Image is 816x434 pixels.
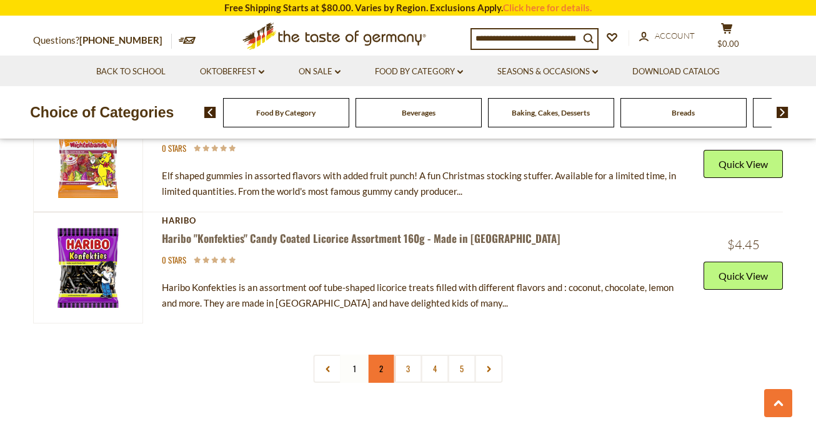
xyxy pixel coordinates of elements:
[34,102,142,210] img: Haribo Wichtelbande
[655,31,695,41] span: Account
[727,237,760,252] span: $4.45
[375,65,463,79] a: Food By Category
[162,168,685,209] div: Elf shaped gummies in assorted flavors with added fruit punch! A fun Christmas stocking stuffer. ...
[402,108,435,117] a: Beverages
[632,65,720,79] a: Download Catalog
[162,230,560,246] a: Haribo "Konfekties" Candy Coated Licorice Assortment 160g - Made in [GEOGRAPHIC_DATA]
[79,34,162,46] a: [PHONE_NUMBER]
[96,65,166,79] a: Back to School
[204,107,216,118] img: previous arrow
[394,355,422,383] a: 3
[717,39,739,49] span: $0.00
[777,107,789,118] img: next arrow
[497,65,598,79] a: Seasons & Occasions
[162,215,685,225] div: Haribo
[33,32,172,49] p: Questions?
[639,29,695,43] a: Account
[34,214,142,322] img: Haribo Konfekties Candy Coated Licorice
[512,108,590,117] a: Baking, Cakes, Desserts
[299,65,341,79] a: On Sale
[162,254,186,266] span: 0 stars
[708,22,745,54] button: $0.00
[503,2,592,13] a: Click here for details.
[162,280,685,320] div: Haribo Konfekties is an assortment oof tube-shaped licorice treats filled with different flavors ...
[448,355,476,383] a: 5
[162,142,186,154] span: 0 stars
[672,108,695,117] a: Breads
[367,355,396,383] a: 2
[256,108,316,117] a: Food By Category
[421,355,449,383] a: 4
[704,262,783,290] button: Quick View
[704,150,783,178] button: Quick View
[200,65,264,79] a: Oktoberfest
